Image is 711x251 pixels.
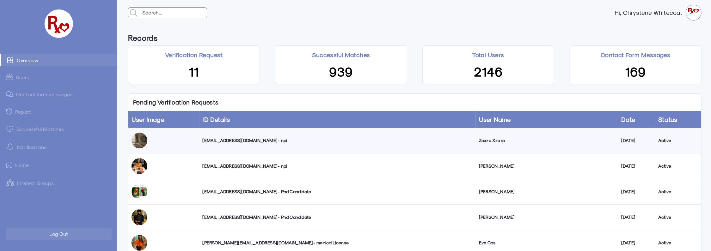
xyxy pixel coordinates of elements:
img: admin-ic-users.svg [6,74,13,80]
a: Status [659,116,677,123]
div: [EMAIL_ADDRESS][DOMAIN_NAME] - Phd Candidate [203,188,473,195]
div: Eve Cas [479,240,615,246]
p: Pending Verification Requests [128,94,224,111]
p: Total Users [473,51,504,59]
p: Verification Request [165,51,223,59]
img: intrestGropus.svg [6,179,14,187]
div: [EMAIL_ADDRESS][DOMAIN_NAME] - Phd Candidate [203,214,473,220]
p: Successful Matches [312,51,370,59]
a: User Name [479,116,511,123]
div: [PERSON_NAME][EMAIL_ADDRESS][DOMAIN_NAME] - medicalLicense [203,240,473,246]
img: uytlpkyr3rkq79eo0goa.jpg [132,235,147,251]
img: admin-search.svg [128,8,139,18]
div: [DATE] [621,188,652,195]
img: tlbaupo5rygbfbeelxs5.jpg [132,184,147,200]
div: [DATE] [621,163,652,169]
div: [PERSON_NAME] [479,214,615,220]
img: admin-ic-contact-message.svg [6,91,13,97]
img: luqzy0elsadf89f4tsso.jpg [132,158,147,174]
div: [PERSON_NAME] [479,188,615,195]
img: admin-ic-report.svg [6,108,12,115]
div: Active [659,214,698,220]
button: Log Out [6,228,112,240]
img: matched.svg [6,126,13,132]
div: [DATE] [621,214,652,220]
h6: Records [128,30,157,45]
input: Search... [141,8,207,18]
img: admin-ic-overview.svg [7,57,14,63]
span: 169 [625,63,646,79]
div: [EMAIL_ADDRESS][DOMAIN_NAME] - npi [203,137,473,144]
img: r2gg5x8uzdkpk8z2w1kp.jpg [132,209,147,225]
strong: Hi, Chrystene Whitecoat [615,9,686,16]
div: [DATE] [621,240,652,246]
img: ic-home.png [6,162,12,168]
div: Active [659,163,698,169]
span: 939 [329,63,353,79]
div: [PERSON_NAME] [479,163,615,169]
img: j6ul1gxjbqkodjkqsn9a.jpg [132,133,147,148]
a: Date [621,116,635,123]
div: [EMAIL_ADDRESS][DOMAIN_NAME] - npi [203,163,473,169]
div: Active [659,137,698,144]
p: Contact Form Messages [601,51,670,59]
div: [DATE] [621,137,652,144]
div: Active [659,240,698,246]
a: ID Details [203,116,230,123]
span: 11 [189,63,199,79]
img: notification-default-white.svg [6,143,14,151]
span: 2146 [474,63,503,79]
div: Active [659,188,698,195]
div: Zcxzc Xzcxc [479,137,615,144]
a: User Image [132,116,164,123]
